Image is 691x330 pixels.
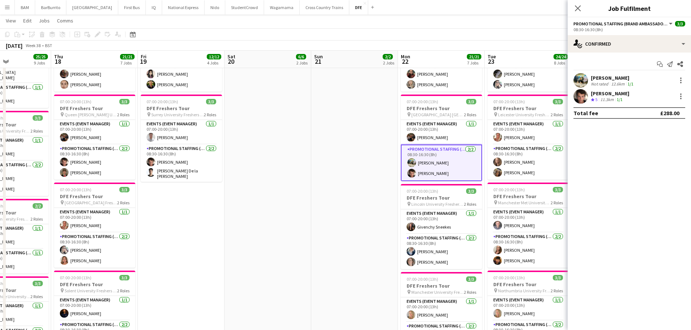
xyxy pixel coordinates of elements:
[407,99,438,104] span: 07:00-20:00 (13h)
[65,200,117,205] span: [GEOGRAPHIC_DATA] Freshers Fair
[57,17,73,24] span: Comms
[15,0,35,14] button: BAM
[383,54,393,59] span: 2/2
[54,16,76,25] a: Comms
[264,0,300,14] button: Wagamama
[147,99,178,104] span: 07:00-20:00 (13h)
[226,57,235,66] span: 20
[554,60,568,66] div: 8 Jobs
[628,81,633,87] app-skills-label: 1/1
[141,53,147,60] span: Fri
[151,112,204,117] span: Surrey University Freshers Fair
[617,97,622,102] app-skills-label: 1/1
[488,193,569,200] h3: DFE Freshers Tour
[401,195,482,201] h3: DFE Freshers Tour
[117,112,129,117] span: 2 Roles
[120,60,134,66] div: 7 Jobs
[407,276,438,282] span: 07:00-20:00 (13h)
[411,201,464,207] span: Lincoln University Freshers Fair
[591,90,629,97] div: [PERSON_NAME]
[488,183,569,268] app-job-card: 07:00-20:00 (13h)3/3DFE Freshers Tour Manchester Met University Freshers Fair2 RolesEvents (Event...
[54,95,135,180] div: 07:00-20:00 (13h)3/3DFE Freshers Tour Queen [PERSON_NAME] University Freshers Fair2 RolesEvents (...
[36,16,53,25] a: Jobs
[66,0,118,14] button: [GEOGRAPHIC_DATA]
[6,42,22,49] div: [DATE]
[33,281,43,286] span: 3/3
[591,75,635,81] div: [PERSON_NAME]
[119,99,129,104] span: 3/3
[498,288,551,293] span: Northumbria University Freshers Fair
[401,145,482,181] app-card-role: Promotional Staffing (Brand Ambassadors)2/208:30-16:30 (8h)[PERSON_NAME][PERSON_NAME]
[401,283,482,289] h3: DFE Freshers Tour
[573,21,674,26] button: Promotional Staffing (Brand Ambassadors)
[488,208,569,233] app-card-role: Events (Event Manager)1/107:00-20:00 (13h)[PERSON_NAME]
[296,54,306,59] span: 6/6
[23,17,32,24] span: Edit
[54,296,135,321] app-card-role: Events (Event Manager)1/107:00-20:00 (13h)[PERSON_NAME]
[401,95,482,181] app-job-card: 07:00-20:00 (13h)3/3DFE Freshers Tour [GEOGRAPHIC_DATA] [GEOGRAPHIC_DATA] Freshers Fair2 RolesEve...
[20,16,34,25] a: Edit
[464,289,476,295] span: 2 Roles
[464,201,476,207] span: 2 Roles
[54,233,135,268] app-card-role: Promotional Staffing (Brand Ambassadors)2/208:30-16:30 (8h)[PERSON_NAME][PERSON_NAME]
[141,105,222,112] h3: DFE Freshers Tour
[60,187,91,192] span: 07:00-20:00 (13h)
[296,60,308,66] div: 2 Jobs
[407,188,438,194] span: 07:00-20:00 (13h)
[54,105,135,112] h3: DFE Freshers Tour
[551,200,563,205] span: 2 Roles
[401,53,410,60] span: Mon
[65,288,117,293] span: Solent University Freshers Fair
[466,188,476,194] span: 3/3
[493,187,525,192] span: 07:00-20:00 (13h)
[120,54,135,59] span: 21/21
[401,184,482,269] app-job-card: 07:00-20:00 (13h)3/3DFE Freshers Tour Lincoln University Freshers Fair2 RolesEvents (Event Manage...
[60,99,91,104] span: 07:00-20:00 (13h)
[599,97,615,103] div: 11.3km
[466,276,476,282] span: 3/3
[551,112,563,117] span: 2 Roles
[401,234,482,269] app-card-role: Promotional Staffing (Brand Ambassadors)2/208:30-16:30 (8h)[PERSON_NAME][PERSON_NAME]
[54,53,63,60] span: Thu
[33,203,43,209] span: 2/2
[488,53,496,60] span: Tue
[140,57,147,66] span: 19
[54,120,135,145] app-card-role: Events (Event Manager)1/107:00-20:00 (13h)[PERSON_NAME]
[60,275,91,280] span: 07:00-20:00 (13h)
[488,57,569,92] app-card-role: Promotional Staffing (Brand Ambassadors)2/208:30-16:30 (8h)[PERSON_NAME][PERSON_NAME]
[141,57,222,92] app-card-role: Promotional Staffing (Brand Ambassadors)2/208:30-16:30 (8h)[PERSON_NAME][PERSON_NAME]
[314,53,323,60] span: Sun
[207,54,221,59] span: 12/12
[24,43,42,48] span: Week 38
[141,95,222,182] div: 07:00-20:00 (13h)3/3DFE Freshers Tour Surrey University Freshers Fair2 RolesEvents (Event Manager...
[206,99,216,104] span: 3/3
[551,288,563,293] span: 2 Roles
[660,109,679,117] div: £288.00
[205,0,225,14] button: Nido
[54,208,135,233] app-card-role: Events (Event Manager)1/107:00-20:00 (13h)[PERSON_NAME]
[207,60,221,66] div: 4 Jobs
[488,296,569,321] app-card-role: Events (Event Manager)1/107:00-20:00 (13h)[PERSON_NAME]
[119,275,129,280] span: 3/3
[573,21,668,26] span: Promotional Staffing (Brand Ambassadors)
[553,275,563,280] span: 3/3
[553,187,563,192] span: 3/3
[45,43,52,48] div: BST
[313,57,323,66] span: 21
[675,21,685,26] span: 3/3
[488,281,569,288] h3: DFE Freshers Tour
[117,288,129,293] span: 2 Roles
[162,0,205,14] button: National Express
[54,281,135,288] h3: DFE Freshers Tour
[300,0,349,14] button: Cross Country Trains
[65,112,117,117] span: Queen [PERSON_NAME] University Freshers Fair
[383,60,394,66] div: 2 Jobs
[34,60,48,66] div: 9 Jobs
[119,187,129,192] span: 3/3
[573,109,598,117] div: Total fee
[467,54,481,59] span: 21/21
[488,145,569,180] app-card-role: Promotional Staffing (Brand Ambassadors)2/208:30-16:30 (8h)[PERSON_NAME][PERSON_NAME]
[35,0,66,14] button: BarBurrito
[227,53,235,60] span: Sat
[54,145,135,180] app-card-role: Promotional Staffing (Brand Ambassadors)2/208:30-16:30 (8h)[PERSON_NAME][PERSON_NAME]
